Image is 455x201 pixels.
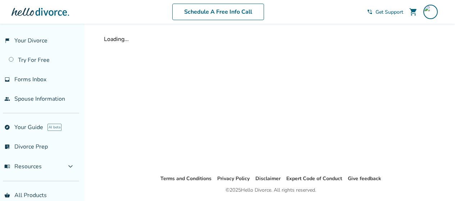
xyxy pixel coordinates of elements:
[4,144,10,150] span: list_alt_check
[4,77,10,82] span: inbox
[217,175,250,182] a: Privacy Policy
[255,174,281,183] li: Disclaimer
[286,175,342,182] a: Expert Code of Conduct
[4,38,10,44] span: flag_2
[104,35,438,43] div: Loading...
[4,124,10,130] span: explore
[348,174,381,183] li: Give feedback
[226,186,316,195] div: © 2025 Hello Divorce. All rights reserved.
[376,9,403,15] span: Get Support
[4,164,10,169] span: menu_book
[172,4,264,20] a: Schedule A Free Info Call
[423,5,438,19] img: shyamuchander@gmail.com
[4,192,10,198] span: shopping_basket
[4,96,10,102] span: people
[160,175,211,182] a: Terms and Conditions
[47,124,62,131] span: AI beta
[367,9,403,15] a: phone_in_talkGet Support
[66,162,75,171] span: expand_more
[14,76,46,83] span: Forms Inbox
[4,163,42,170] span: Resources
[367,9,373,15] span: phone_in_talk
[409,8,418,16] span: shopping_cart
